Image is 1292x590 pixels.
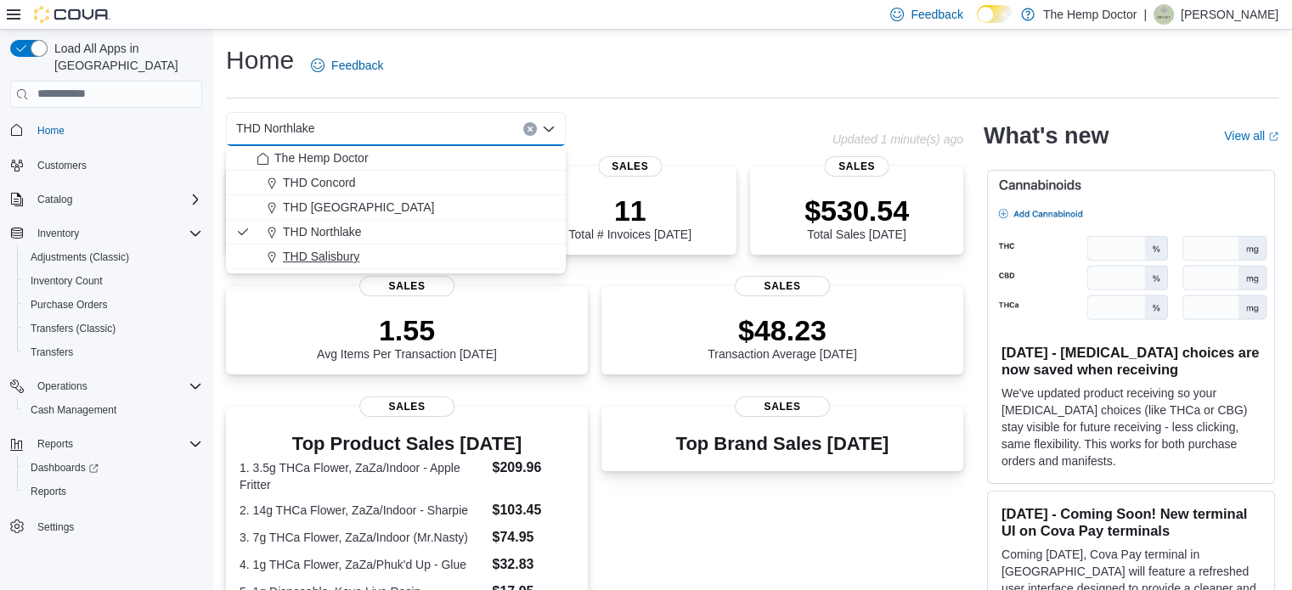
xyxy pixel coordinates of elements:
span: Operations [31,376,202,396]
nav: Complex example [10,111,202,583]
span: Operations [37,379,87,393]
span: THD Northlake [236,118,315,138]
p: 11 [568,194,691,228]
dt: 3. 7g THCa Flower, ZaZa/Indoor (Mr.Nasty) [240,529,485,546]
div: Total # Invoices [DATE] [568,194,691,241]
span: Sales [825,156,889,177]
span: Inventory Count [24,271,202,291]
div: Choose from the following options [226,146,566,269]
span: Adjustments (Classic) [31,250,129,264]
a: Purchase Orders [24,295,115,315]
span: Transfers [31,346,73,359]
button: Adjustments (Classic) [17,245,209,269]
dd: $74.95 [492,527,573,548]
button: Reports [31,434,80,454]
a: Adjustments (Classic) [24,247,136,267]
span: The Hemp Doctor [274,149,368,166]
p: We've updated product receiving so your [MEDICAL_DATA] choices (like THCa or CBG) stay visible fo... [1001,385,1261,469]
h3: [DATE] - [MEDICAL_DATA] choices are now saved when receiving [1001,344,1261,378]
p: Updated 1 minute(s) ago [832,132,963,146]
span: Cash Management [31,403,116,417]
span: Reports [37,437,73,451]
dd: $32.83 [492,554,573,575]
h3: Top Product Sales [DATE] [240,434,574,454]
dt: 2. 14g THCa Flower, ZaZa/Indoor - Sharpie [240,502,485,519]
a: Dashboards [24,458,105,478]
a: Dashboards [17,456,209,480]
button: THD [GEOGRAPHIC_DATA] [226,195,566,220]
span: Load All Apps in [GEOGRAPHIC_DATA] [48,40,202,74]
p: 1.55 [317,313,497,347]
span: THD [GEOGRAPHIC_DATA] [283,199,434,216]
span: Cash Management [24,400,202,420]
img: Cova [34,6,110,23]
h3: Top Brand Sales [DATE] [676,434,889,454]
span: Catalog [31,189,202,210]
dd: $103.45 [492,500,573,520]
span: Reports [31,485,66,498]
div: Ashley Armstrong [1154,4,1174,25]
span: Adjustments (Classic) [24,247,202,267]
a: Transfers (Classic) [24,318,122,339]
span: Dashboards [31,461,99,475]
a: Cash Management [24,400,123,420]
button: Customers [3,153,209,177]
a: View allExternal link [1224,129,1278,143]
dt: 1. 3.5g THCa Flower, ZaZa/Indoor - Apple Fritter [240,459,485,493]
span: Catalog [37,193,72,206]
span: Inventory [37,227,79,240]
span: Sales [359,396,454,417]
span: Transfers (Classic) [24,318,202,339]
button: Inventory Count [17,269,209,293]
p: | [1143,4,1147,25]
p: $530.54 [804,194,909,228]
dd: $209.96 [492,458,573,478]
span: Purchase Orders [31,298,108,312]
p: $48.23 [708,313,857,347]
button: The Hemp Doctor [226,146,566,171]
span: Dark Mode [977,23,978,24]
button: Transfers (Classic) [17,317,209,340]
h3: [DATE] - Coming Soon! New terminal UI on Cova Pay terminals [1001,505,1261,539]
span: Reports [24,481,202,502]
dt: 4. 1g THCa Flower, ZaZa/Phuk'd Up - Glue [240,556,485,573]
span: Customers [37,159,87,172]
button: THD Concord [226,171,566,195]
span: Sales [598,156,662,177]
span: Feedback [911,6,962,23]
div: Transaction Average [DATE] [708,313,857,361]
span: Sales [359,276,454,296]
span: Home [37,124,65,138]
a: Reports [24,481,73,502]
span: Home [31,120,202,141]
button: Reports [3,432,209,456]
p: The Hemp Doctor [1043,4,1137,25]
button: Catalog [31,189,79,210]
span: Purchase Orders [24,295,202,315]
a: Home [31,121,71,141]
h2: What's new [984,122,1109,149]
button: THD Salisbury [226,244,566,269]
button: Inventory [31,223,86,244]
span: Dashboards [24,458,202,478]
span: Inventory Count [31,274,103,288]
div: Avg Items Per Transaction [DATE] [317,313,497,361]
h1: Home [226,43,294,77]
button: Inventory [3,222,209,245]
button: Close list of options [542,122,556,136]
span: Inventory [31,223,202,244]
span: Transfers (Classic) [31,322,116,335]
span: THD Northlake [283,223,362,240]
span: Settings [37,520,74,534]
button: Clear input [523,122,537,136]
span: THD Salisbury [283,248,359,265]
svg: External link [1268,132,1278,142]
div: Total Sales [DATE] [804,194,909,241]
button: Reports [17,480,209,503]
span: Feedback [331,57,383,74]
input: Dark Mode [977,5,1013,23]
a: Inventory Count [24,271,110,291]
button: Home [3,118,209,143]
span: Transfers [24,342,202,362]
a: Settings [31,517,81,537]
